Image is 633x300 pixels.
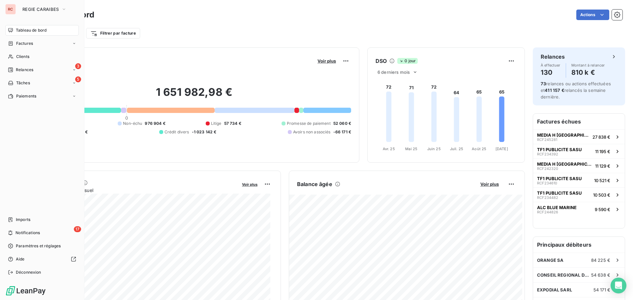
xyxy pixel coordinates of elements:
[5,254,79,264] a: Aide
[537,132,590,138] span: MEDIA H [GEOGRAPHIC_DATA]
[293,129,331,135] span: Avoirs non associés
[5,4,16,14] div: RC
[594,178,610,183] span: 10 521 €
[533,144,625,158] button: TF1 PUBLICITE SASURCF23439211 195 €
[16,217,30,223] span: Imports
[537,138,557,142] span: RCF245281
[86,28,140,39] button: Filtrer par facture
[611,278,626,293] div: Open Intercom Messenger
[317,58,336,64] span: Voir plus
[287,121,331,126] span: Promesse de paiement
[37,187,237,194] span: Chiffre d'affaires mensuel
[496,147,508,151] tspan: [DATE]
[595,149,610,154] span: 11 195 €
[537,181,557,185] span: RCF234610
[16,27,46,33] span: Tableau de bord
[211,121,222,126] span: Litige
[593,287,610,292] span: 54 171 €
[541,81,611,99] span: relances ou actions effectuées et relancés la semaine dernière.
[240,181,259,187] button: Voir plus
[533,202,625,216] button: ALC BLUE MARINERCF2448269 590 €
[541,81,546,86] span: 73
[537,287,572,292] span: EXPODIAL SARL
[15,230,40,236] span: Notifications
[591,258,610,263] span: 84 225 €
[537,161,592,167] span: MEDIA H [GEOGRAPHIC_DATA]
[533,114,625,129] h6: Factures échues
[545,88,564,93] span: 411 157 €
[333,121,351,126] span: 52 060 €
[450,147,463,151] tspan: Juil. 25
[297,180,332,188] h6: Balance âgée
[74,226,81,232] span: 17
[376,57,387,65] h6: DSO
[480,181,499,187] span: Voir plus
[537,196,558,200] span: RCF234482
[16,54,29,60] span: Clients
[537,190,582,196] span: TF1 PUBLICITE SASU
[16,256,25,262] span: Aide
[537,205,577,210] span: ALC BLUE MARINE
[16,41,33,46] span: Factures
[427,147,441,151] tspan: Juin 25
[537,152,558,156] span: RCF234392
[16,93,36,99] span: Paiements
[593,192,610,198] span: 10 503 €
[377,69,410,75] span: 6 derniers mois
[22,7,59,12] span: REGIE CARAIBES
[383,147,395,151] tspan: Avr. 25
[571,67,605,78] h4: 810 k €
[541,67,560,78] h4: 130
[537,258,563,263] span: ORANGE SA
[533,129,625,144] button: MEDIA H [GEOGRAPHIC_DATA]RCF24528127 838 €
[595,207,610,212] span: 9 590 €
[478,181,501,187] button: Voir plus
[333,129,351,135] span: -66 171 €
[595,163,610,169] span: 11 129 €
[145,121,165,126] span: 976 904 €
[123,121,142,126] span: Non-échu
[571,63,605,67] span: Montant à relancer
[16,269,41,275] span: Déconnexion
[591,272,610,278] span: 54 638 €
[75,76,81,82] span: 5
[533,173,625,187] button: TF1 PUBLICITE SASURCF23461010 521 €
[16,243,61,249] span: Paramètres et réglages
[397,58,418,64] span: 0 jour
[316,58,338,64] button: Voir plus
[576,10,609,20] button: Actions
[537,272,591,278] span: CONSEIL REGIONAL DE LA [GEOGRAPHIC_DATA]
[533,187,625,202] button: TF1 PUBLICITE SASURCF23448210 503 €
[75,63,81,69] span: 3
[533,158,625,173] button: MEDIA H [GEOGRAPHIC_DATA]RCF24232011 129 €
[472,147,486,151] tspan: Août 25
[537,167,558,171] span: RCF242320
[537,210,558,214] span: RCF244826
[537,147,582,152] span: TF1 PUBLICITE SASU
[405,147,417,151] tspan: Mai 25
[592,134,610,140] span: 27 838 €
[541,53,565,61] h6: Relances
[125,115,128,121] span: 0
[16,67,33,73] span: Relances
[533,237,625,253] h6: Principaux débiteurs
[224,121,241,126] span: 57 734 €
[37,86,351,105] h2: 1 651 982,98 €
[537,176,582,181] span: TF1 PUBLICITE SASU
[165,129,189,135] span: Crédit divers
[16,80,30,86] span: Tâches
[5,286,46,296] img: Logo LeanPay
[242,182,257,187] span: Voir plus
[192,129,217,135] span: -1 023 142 €
[541,63,560,67] span: À effectuer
